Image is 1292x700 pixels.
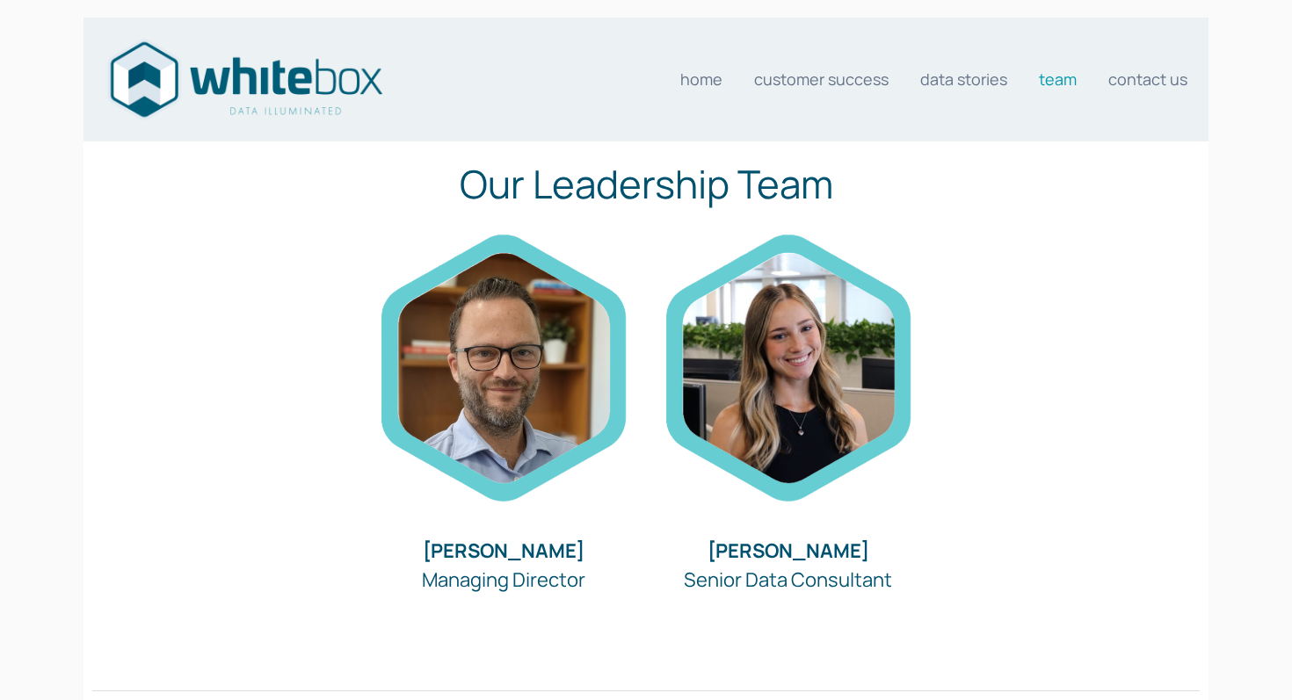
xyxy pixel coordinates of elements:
a: Team [1039,61,1077,97]
a: Home [680,61,722,97]
a: Data stories [920,61,1007,97]
strong: [PERSON_NAME] [708,538,869,564]
strong: [PERSON_NAME] [423,538,584,564]
h3: Senior Data Consultant [661,537,916,595]
h3: Managing Director [377,537,632,595]
img: Data consultants [105,36,386,123]
h1: Our Leadership Team [92,155,1200,213]
a: Contact us [1108,61,1187,97]
a: Customer Success [754,61,889,97]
